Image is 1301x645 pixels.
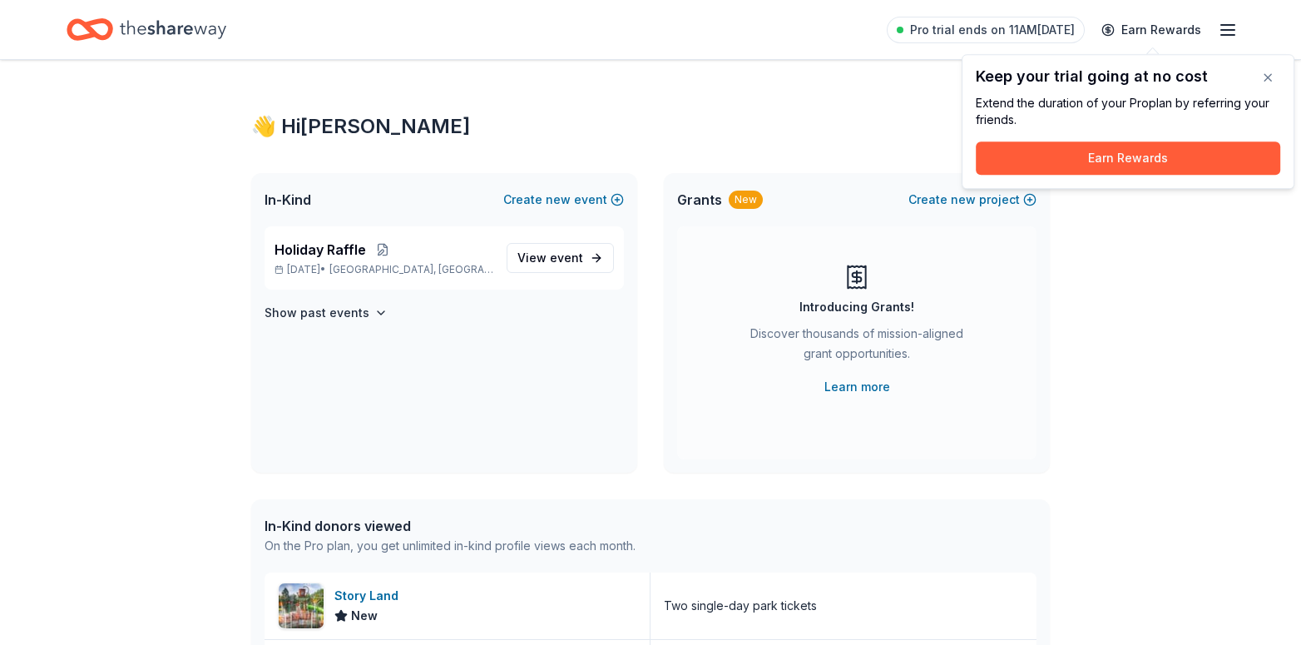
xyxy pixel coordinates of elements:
div: Discover thousands of mission-aligned grant opportunities. [744,324,970,370]
a: Earn Rewards [1091,15,1211,45]
button: Createnewproject [908,190,1036,210]
a: Home [67,10,226,49]
span: In-Kind [265,190,311,210]
div: Extend the duration of your Pro plan by referring your friends. [976,95,1280,128]
span: View [517,248,583,268]
button: Earn Rewards [976,141,1280,175]
span: Pro trial ends on 11AM[DATE] [910,20,1075,40]
div: Story Land [334,586,405,606]
span: event [550,251,583,265]
img: Image for Story Land [279,583,324,628]
div: New [729,191,763,209]
div: 👋 Hi [PERSON_NAME] [251,113,1050,140]
a: Pro trial ends on 11AM[DATE] [887,17,1085,43]
button: Createnewevent [503,190,624,210]
span: new [951,190,976,210]
span: Grants [677,190,722,210]
div: In-Kind donors viewed [265,516,636,536]
div: Introducing Grants! [799,297,914,317]
div: On the Pro plan, you get unlimited in-kind profile views each month. [265,536,636,556]
span: New [351,606,378,626]
div: Keep your trial going at no cost [976,68,1280,85]
a: Learn more [824,377,890,397]
span: new [546,190,571,210]
span: [GEOGRAPHIC_DATA], [GEOGRAPHIC_DATA] [329,263,493,276]
button: Show past events [265,303,388,323]
span: Holiday Raffle [275,240,366,260]
div: Two single-day park tickets [664,596,817,616]
p: [DATE] • [275,263,493,276]
h4: Show past events [265,303,369,323]
a: View event [507,243,614,273]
